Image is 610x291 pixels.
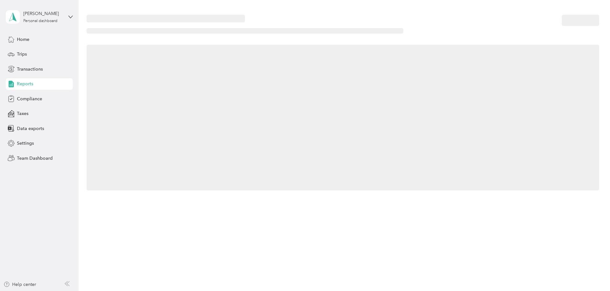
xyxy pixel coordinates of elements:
[23,10,63,17] div: [PERSON_NAME]
[17,125,44,132] span: Data exports
[574,255,610,291] iframe: Everlance-gr Chat Button Frame
[23,19,57,23] div: Personal dashboard
[4,281,36,288] button: Help center
[17,110,28,117] span: Taxes
[17,155,53,162] span: Team Dashboard
[17,140,34,147] span: Settings
[17,51,27,57] span: Trips
[17,80,33,87] span: Reports
[17,36,29,43] span: Home
[17,66,43,73] span: Transactions
[17,96,42,102] span: Compliance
